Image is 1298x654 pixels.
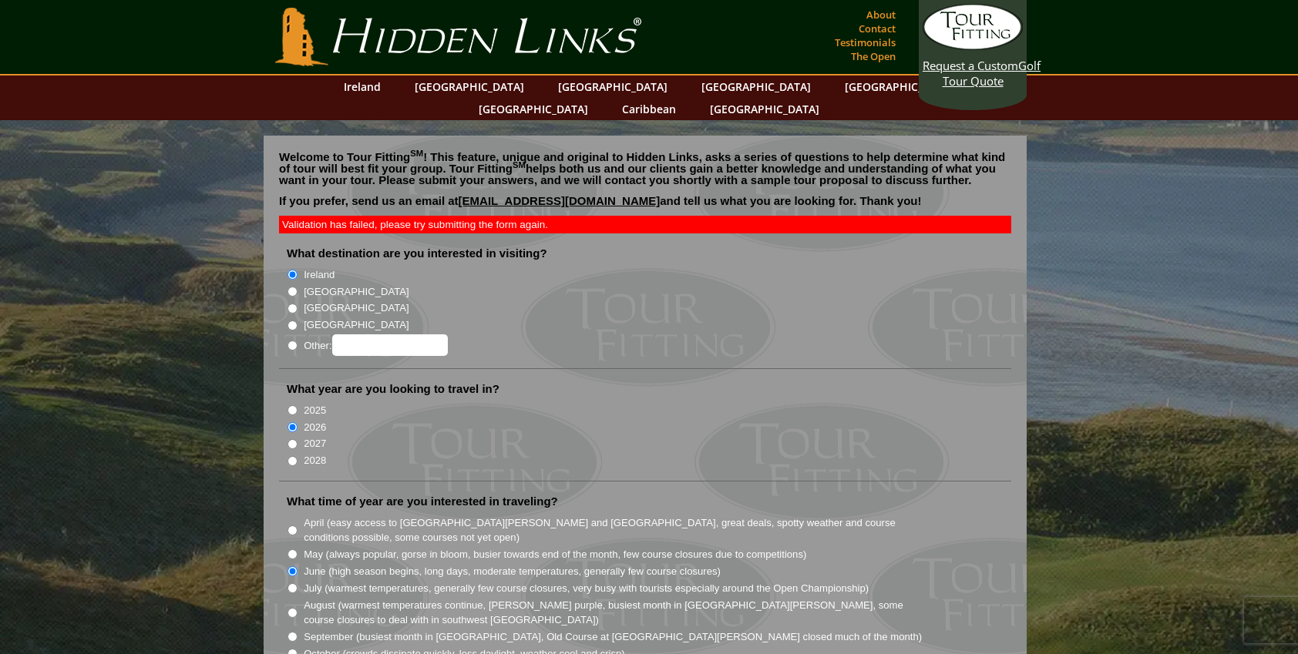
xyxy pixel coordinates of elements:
a: The Open [847,45,900,67]
a: [GEOGRAPHIC_DATA] [471,98,596,120]
label: June (high season begins, long days, moderate temperatures, generally few course closures) [304,564,721,579]
label: 2025 [304,403,326,418]
label: [GEOGRAPHIC_DATA] [304,300,409,316]
label: 2028 [304,453,326,468]
label: September (busiest month in [GEOGRAPHIC_DATA], Old Course at [GEOGRAPHIC_DATA][PERSON_NAME] close... [304,629,922,645]
a: [GEOGRAPHIC_DATA] [702,98,827,120]
label: Ireland [304,267,335,283]
label: July (warmest temperatures, generally few course closures, very busy with tourists especially aro... [304,581,869,596]
a: [GEOGRAPHIC_DATA] [550,75,675,98]
a: Contact [855,18,900,39]
label: 2027 [304,436,326,451]
a: [GEOGRAPHIC_DATA] [837,75,962,98]
a: [EMAIL_ADDRESS][DOMAIN_NAME] [459,194,661,207]
a: Request a CustomGolf Tour Quote [923,4,1023,89]
a: [GEOGRAPHIC_DATA] [694,75,819,98]
label: August (warmest temperatures continue, [PERSON_NAME] purple, busiest month in [GEOGRAPHIC_DATA][P... [304,598,923,628]
span: Request a Custom [923,58,1018,73]
label: April (easy access to [GEOGRAPHIC_DATA][PERSON_NAME] and [GEOGRAPHIC_DATA], great deals, spotty w... [304,515,923,545]
a: [GEOGRAPHIC_DATA] [407,75,532,98]
label: Other: [304,334,447,356]
label: 2026 [304,420,326,435]
label: What year are you looking to travel in? [287,381,499,397]
a: Ireland [336,75,388,98]
p: Welcome to Tour Fitting ! This feature, unique and original to Hidden Links, asks a series of que... [279,151,1011,186]
label: [GEOGRAPHIC_DATA] [304,317,409,333]
a: About [863,4,900,25]
p: If you prefer, send us an email at and tell us what you are looking for. Thank you! [279,195,1011,218]
a: Testimonials [831,32,900,53]
input: Other: [332,334,448,356]
label: [GEOGRAPHIC_DATA] [304,284,409,300]
sup: SM [513,160,526,169]
label: What destination are you interested in visiting? [287,246,547,261]
a: Caribbean [614,98,684,120]
div: Validation has failed, please try submitting the form again. [279,216,1011,233]
sup: SM [410,149,423,158]
label: What time of year are you interested in traveling? [287,494,558,509]
label: May (always popular, gorse in bloom, busier towards end of the month, few course closures due to ... [304,547,806,562]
